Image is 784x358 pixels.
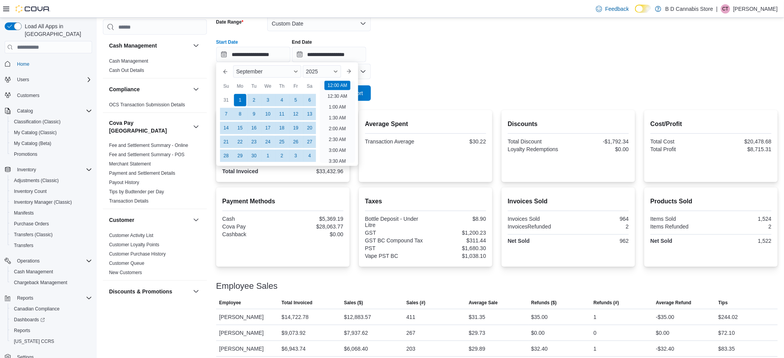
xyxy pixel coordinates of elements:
[11,176,92,185] span: Adjustments (Classic)
[14,151,38,157] span: Promotions
[304,150,316,162] div: day-4
[8,127,95,138] button: My Catalog (Classic)
[14,75,32,84] button: Users
[508,216,567,222] div: Invoices Sold
[222,216,282,222] div: Cash
[109,198,149,204] a: Transaction Details
[109,189,164,194] a: Tips by Budtender per Day
[407,328,415,338] div: 267
[103,302,207,333] div: Discounts & Promotions
[8,175,95,186] button: Adjustments (Classic)
[276,136,288,148] div: day-25
[109,58,148,64] a: Cash Management
[8,197,95,208] button: Inventory Manager (Classic)
[109,161,151,167] span: Merchant Statement
[109,85,190,93] button: Compliance
[365,253,424,259] div: Vape PST BC
[262,94,274,106] div: day-3
[2,58,95,69] button: Home
[109,232,154,239] span: Customer Activity List
[109,152,184,157] a: Fee and Settlement Summary - POS
[103,231,207,280] div: Customer
[8,229,95,240] button: Transfers (Classic)
[276,94,288,106] div: day-4
[109,216,190,224] button: Customer
[531,300,557,306] span: Refunds ($)
[2,293,95,303] button: Reports
[109,152,184,158] span: Fee and Settlement Summary - POS
[326,124,349,133] li: 2:00 AM
[326,113,349,123] li: 1:30 AM
[656,312,674,322] div: -$35.00
[11,278,70,287] a: Chargeback Management
[17,77,29,83] span: Users
[651,119,772,129] h2: Cost/Profit
[216,325,278,341] div: [PERSON_NAME]
[109,170,175,176] span: Payment and Settlement Details
[103,100,207,113] div: Compliance
[109,42,190,49] button: Cash Management
[325,81,350,90] li: 12:00 AM
[109,251,166,257] span: Customer Purchase History
[8,208,95,218] button: Manifests
[14,165,39,174] button: Inventory
[651,197,772,206] h2: Products Sold
[216,19,244,25] label: Date Range
[365,138,424,145] div: Transaction Average
[216,39,238,45] label: Start Date
[236,68,263,75] span: September
[11,139,55,148] a: My Catalog (Beta)
[365,230,424,236] div: GST
[651,216,710,222] div: Items Sold
[14,165,92,174] span: Inventory
[365,245,424,251] div: PST
[14,90,92,100] span: Customers
[712,216,772,222] div: 1,524
[8,314,95,325] a: Dashboards
[276,80,288,92] div: Th
[14,232,53,238] span: Transfers (Classic)
[14,280,67,286] span: Chargeback Management
[234,122,246,134] div: day-15
[292,39,312,45] label: End Date
[651,146,710,152] div: Total Profit
[469,328,485,338] div: $29.73
[8,336,95,347] button: [US_STATE] CCRS
[723,4,729,14] span: CT
[531,312,548,322] div: $35.00
[109,179,139,186] span: Payout History
[365,119,486,129] h2: Average Spent
[15,5,50,13] img: Cova
[304,80,316,92] div: Sa
[219,300,241,306] span: Employee
[262,80,274,92] div: We
[508,238,530,244] strong: Net Sold
[721,4,730,14] div: Cody Tomlinson
[17,258,40,264] span: Operations
[11,304,63,314] a: Canadian Compliance
[216,47,290,62] input: Press the down key to enter a popover containing a calendar. Press the escape key to close the po...
[14,60,32,69] a: Home
[233,65,301,78] div: Button. Open the month selector. September is currently selected.
[326,135,349,144] li: 2:30 AM
[11,208,92,218] span: Manifests
[344,312,371,322] div: $12,883.57
[290,136,302,148] div: day-26
[651,223,710,230] div: Items Refunded
[276,108,288,120] div: day-11
[14,210,34,216] span: Manifests
[109,68,144,73] a: Cash Out Details
[11,315,92,324] span: Dashboards
[109,288,190,295] button: Discounts & Promotions
[365,216,424,228] div: Bottle Deposit - Under Litre
[531,328,545,338] div: $0.00
[11,187,92,196] span: Inventory Count
[234,150,246,162] div: day-29
[290,94,302,106] div: day-5
[427,230,486,236] div: $1,200.23
[290,80,302,92] div: Fr
[14,140,51,147] span: My Catalog (Beta)
[109,233,154,238] a: Customer Activity List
